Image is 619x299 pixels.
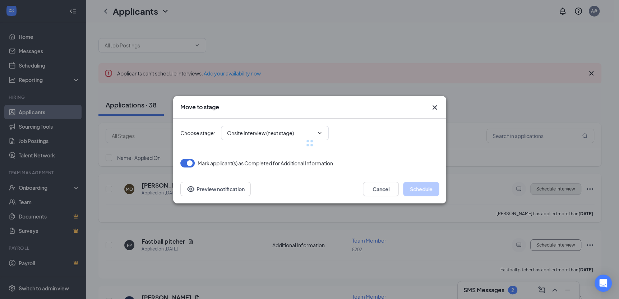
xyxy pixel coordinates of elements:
[403,182,439,196] button: Schedule
[430,103,439,112] button: Close
[430,103,439,112] svg: Cross
[180,182,251,196] button: Preview notificationEye
[363,182,399,196] button: Cancel
[180,103,219,111] h3: Move to stage
[595,275,612,292] div: Open Intercom Messenger
[186,185,195,193] svg: Eye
